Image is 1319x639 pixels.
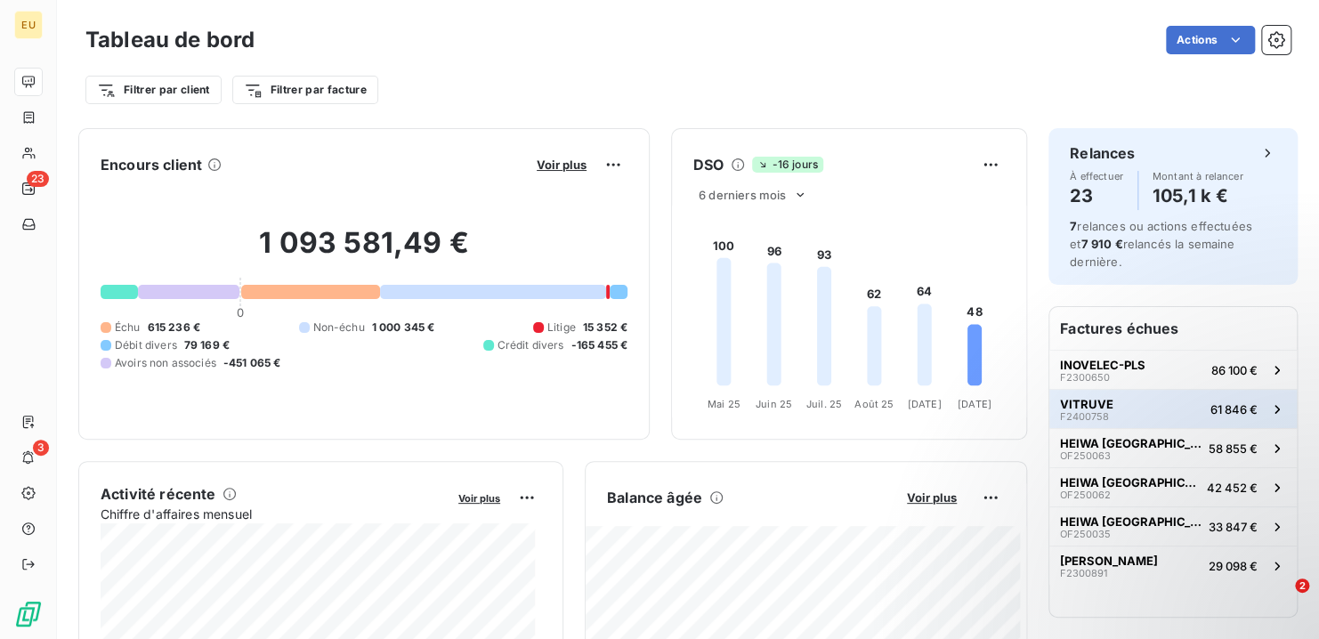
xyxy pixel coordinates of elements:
[1070,182,1123,210] h4: 23
[699,188,786,202] span: 6 derniers mois
[115,355,216,371] span: Avoirs non associés
[85,76,222,104] button: Filtrer par client
[1060,397,1113,411] span: VITRUVE
[458,492,500,505] span: Voir plus
[537,158,587,172] span: Voir plus
[752,157,822,173] span: -16 jours
[232,76,378,104] button: Filtrer par facture
[693,154,724,175] h6: DSO
[854,398,894,410] tspan: Août 25
[547,319,576,336] span: Litige
[115,337,177,353] span: Débit divers
[571,337,628,353] span: -165 455 €
[1049,428,1297,467] button: HEIWA [GEOGRAPHIC_DATA]OF25006358 855 €
[1153,171,1243,182] span: Montant à relancer
[313,319,365,336] span: Non-échu
[14,600,43,628] img: Logo LeanPay
[237,305,244,319] span: 0
[1070,171,1123,182] span: À effectuer
[958,398,991,410] tspan: [DATE]
[453,489,506,506] button: Voir plus
[963,466,1319,591] iframe: Intercom notifications message
[1153,182,1243,210] h4: 105,1 k €
[1070,219,1077,233] span: 7
[1080,237,1122,251] span: 7 910 €
[607,487,702,508] h6: Balance âgée
[806,398,842,410] tspan: Juil. 25
[907,490,957,505] span: Voir plus
[85,24,255,56] h3: Tableau de bord
[1209,441,1258,456] span: 58 855 €
[498,337,564,353] span: Crédit divers
[14,11,43,39] div: EU
[372,319,435,336] span: 1 000 345 €
[1049,307,1297,350] h6: Factures échues
[1060,436,1202,450] span: HEIWA [GEOGRAPHIC_DATA]
[101,154,202,175] h6: Encours client
[1070,219,1252,269] span: relances ou actions effectuées et relancés la semaine dernière.
[1211,363,1258,377] span: 86 100 €
[708,398,740,410] tspan: Mai 25
[1060,358,1145,372] span: INOVELEC-PLS
[101,483,215,505] h6: Activité récente
[756,398,792,410] tspan: Juin 25
[1060,450,1111,461] span: OF250063
[583,319,627,336] span: 15 352 €
[27,171,49,187] span: 23
[1295,578,1309,593] span: 2
[101,505,446,523] span: Chiffre d'affaires mensuel
[184,337,230,353] span: 79 169 €
[1060,411,1109,422] span: F2400758
[101,225,627,279] h2: 1 093 581,49 €
[1049,350,1297,389] button: INOVELEC-PLSF230065086 100 €
[148,319,200,336] span: 615 236 €
[1258,578,1301,621] iframe: Intercom live chat
[1070,142,1135,164] h6: Relances
[1049,389,1297,428] button: VITRUVEF240075861 846 €
[33,440,49,456] span: 3
[902,489,962,506] button: Voir plus
[223,355,281,371] span: -451 065 €
[1210,402,1258,417] span: 61 846 €
[1166,26,1255,54] button: Actions
[908,398,942,410] tspan: [DATE]
[1060,372,1110,383] span: F2300650
[115,319,141,336] span: Échu
[531,157,592,173] button: Voir plus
